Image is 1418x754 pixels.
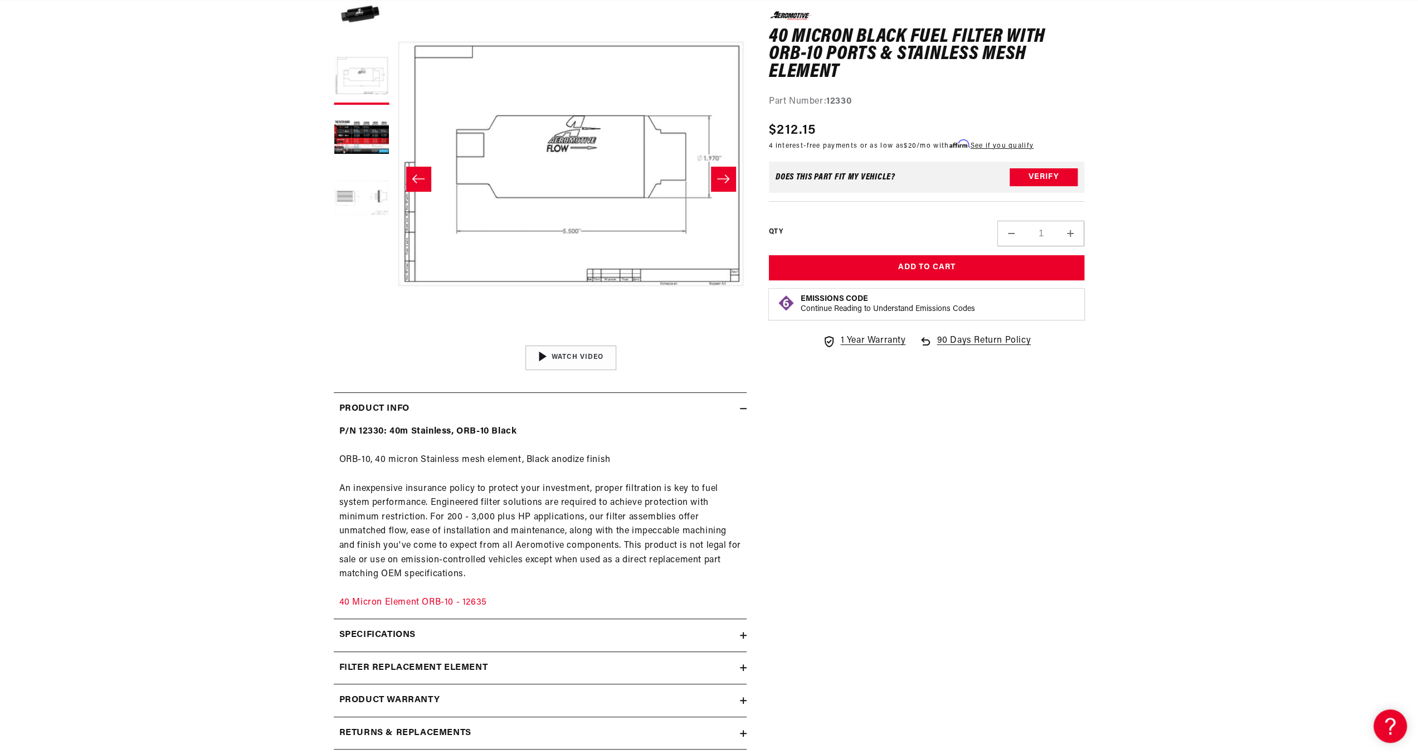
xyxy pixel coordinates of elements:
[801,304,975,314] p: Continue Reading to Understand Emissions Codes
[334,652,747,684] summary: filter replacement element
[801,295,868,303] strong: Emissions Code
[822,334,905,348] a: 1 Year Warranty
[334,49,389,105] button: Load image 2 in gallery view
[840,334,905,348] span: 1 Year Warranty
[776,173,895,182] div: Does This part fit My vehicle?
[334,717,747,750] summary: Returns & replacements
[769,255,1085,280] button: Add to Cart
[801,294,975,314] button: Emissions CodeContinue Reading to Understand Emissions Codes
[769,140,1034,150] p: 4 interest-free payments or as low as /mo with .
[826,97,851,106] strong: 12330
[334,110,389,166] button: Load image 3 in gallery view
[334,619,747,651] summary: Specifications
[777,294,795,312] img: Emissions code
[334,172,389,227] button: Load image 4 in gallery view
[339,661,488,675] h2: filter replacement element
[937,334,1031,359] span: 90 Days Return Policy
[339,427,517,436] strong: P/N 12330: 40m Stainless, ORB-10 Black
[339,402,410,416] h2: Product Info
[339,693,440,708] h2: Product warranty
[711,167,735,191] button: Slide right
[769,227,783,237] label: QTY
[904,142,917,149] span: $20
[406,167,431,191] button: Slide left
[339,726,471,741] h2: Returns & replacements
[971,142,1034,149] a: See if you qualify - Learn more about Affirm Financing (opens in modal)
[919,334,1031,359] a: 90 Days Return Policy
[339,628,416,643] h2: Specifications
[339,598,487,607] a: 40 Micron Element ORB-10 - 12635
[769,120,816,140] span: $212.15
[769,28,1085,81] h1: 40 Micron Black Fuel Filter with ORB-10 Ports & Stainless Mesh Element
[334,425,747,610] div: ORB-10, 40 micron Stainless mesh element, Black anodize finish An inexpensive insurance policy to...
[1010,168,1078,186] button: Verify
[949,139,968,148] span: Affirm
[334,393,747,425] summary: Product Info
[334,684,747,717] summary: Product warranty
[769,95,1085,109] div: Part Number:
